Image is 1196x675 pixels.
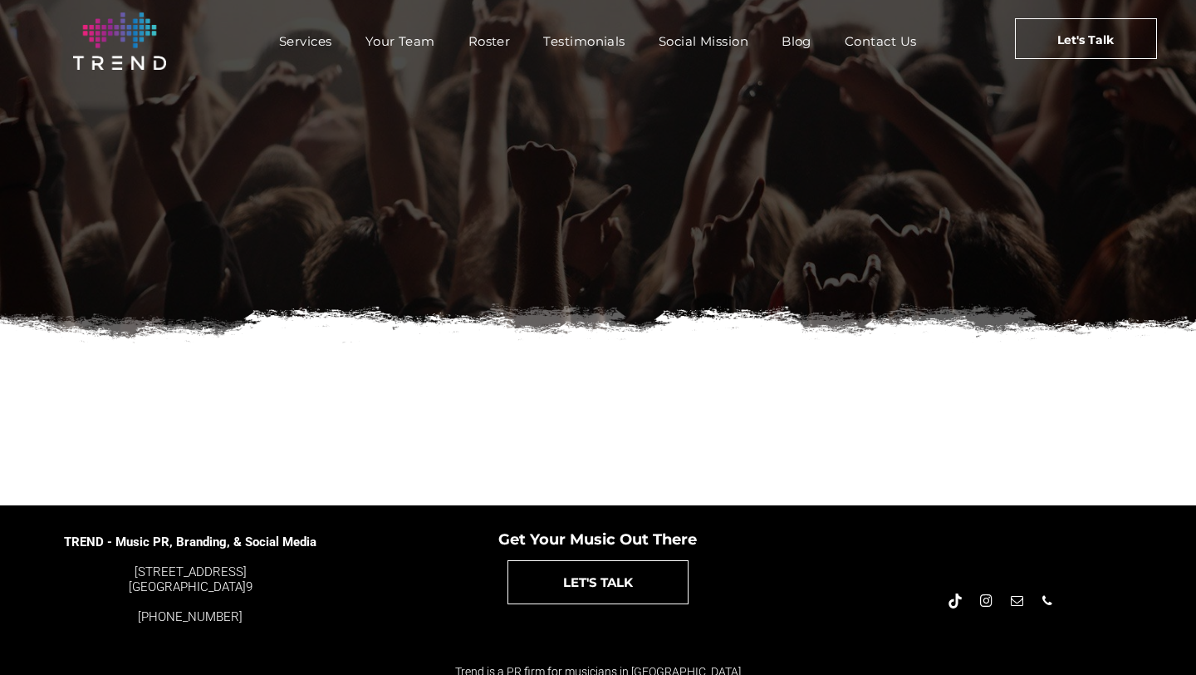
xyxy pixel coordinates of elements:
[1007,592,1026,614] a: email
[129,564,247,594] font: [STREET_ADDRESS] [GEOGRAPHIC_DATA]
[63,564,317,594] div: 9
[977,592,995,614] a: instagram
[138,609,243,624] a: [PHONE_NUMBER]
[129,564,247,594] a: [STREET_ADDRESS][GEOGRAPHIC_DATA]
[1038,592,1056,614] a: phone
[1015,18,1157,59] a: Let's Talk
[498,530,697,549] span: Get Your Music Out There
[563,561,633,604] span: LET'S TALK
[1057,19,1114,61] span: Let's Talk
[527,29,641,53] a: Testimonials
[828,29,934,53] a: Contact Us
[1113,595,1196,675] iframe: Chat Widget
[349,29,452,53] a: Your Team
[452,29,527,53] a: Roster
[262,29,349,53] a: Services
[73,12,166,70] img: logo
[199,372,997,497] iframe: Form 0
[642,29,765,53] a: Social Mission
[946,592,964,614] a: Tiktok
[507,560,689,604] a: LET'S TALK
[64,535,316,549] span: TREND - Music PR, Branding, & Social Media
[765,29,828,53] a: Blog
